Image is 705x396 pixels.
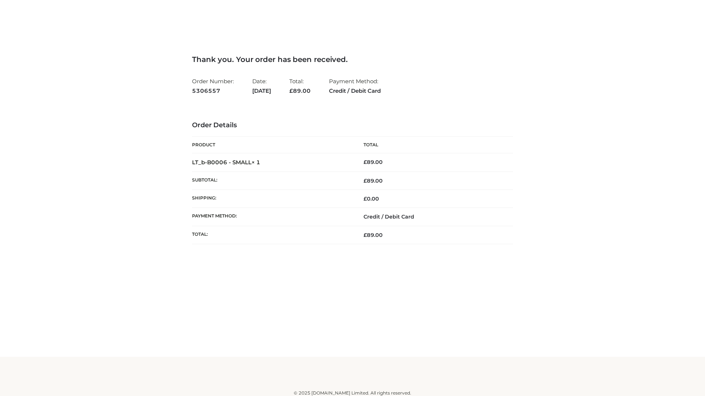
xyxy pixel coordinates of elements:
bdi: 0.00 [364,195,379,202]
span: £ [364,177,367,184]
li: Total: [289,75,311,97]
th: Payment method: [192,208,352,226]
strong: Credit / Debit Card [329,86,381,96]
th: Product [192,137,352,153]
th: Shipping: [192,190,352,208]
span: 89.00 [364,177,383,184]
th: Total [352,137,513,153]
span: 89.00 [364,232,383,238]
th: Total: [192,226,352,244]
li: Order Number: [192,75,234,97]
h3: Order Details [192,121,513,129]
span: £ [364,195,367,202]
span: £ [289,87,293,94]
strong: 5306557 [192,86,234,96]
strong: × 1 [252,159,260,166]
strong: [DATE] [252,86,271,96]
span: £ [364,159,367,165]
th: Subtotal: [192,172,352,190]
span: 89.00 [289,87,311,94]
strong: LT_b-B0006 - SMALL [192,159,260,166]
h3: Thank you. Your order has been received. [192,55,513,64]
bdi: 89.00 [364,159,383,165]
span: £ [364,232,367,238]
li: Payment Method: [329,75,381,97]
li: Date: [252,75,271,97]
td: Credit / Debit Card [352,208,513,226]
